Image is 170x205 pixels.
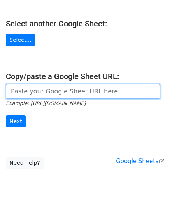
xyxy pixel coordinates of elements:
[6,19,164,28] h4: Select another Google Sheet:
[6,72,164,81] h4: Copy/paste a Google Sheet URL:
[116,158,164,165] a: Google Sheets
[6,84,160,99] input: Paste your Google Sheet URL here
[6,115,26,127] input: Next
[6,34,35,46] a: Select...
[6,100,86,106] small: Example: [URL][DOMAIN_NAME]
[6,157,44,169] a: Need help?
